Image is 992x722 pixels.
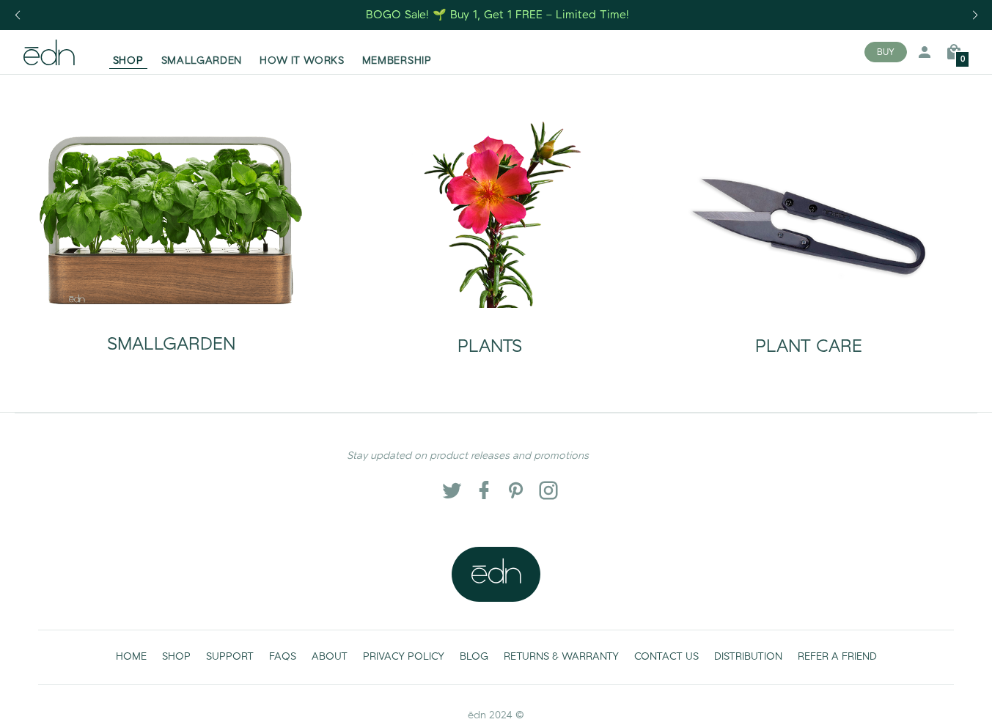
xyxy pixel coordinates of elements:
[363,649,444,664] span: PRIVACY POLICY
[504,649,619,664] span: RETURNS & WARRANTY
[496,642,626,672] a: RETURNS & WARRANTY
[107,335,235,354] h2: SMALLGARDEN
[261,642,304,672] a: FAQS
[251,36,353,68] a: HOW IT WORKS
[452,642,496,672] a: BLOG
[304,642,355,672] a: ABOUT
[790,642,884,672] a: REFER A FRIEND
[38,306,304,366] a: SMALLGARDEN
[153,36,251,68] a: SMALLGARDEN
[458,337,522,356] h2: PLANTS
[206,649,254,664] span: SUPPORT
[661,308,957,368] a: PLANT CARE
[198,642,261,672] a: SUPPORT
[714,649,782,664] span: DISTRIBUTION
[162,649,191,664] span: SHOP
[460,649,488,664] span: BLOG
[864,42,907,62] button: BUY
[801,678,977,715] iframe: Opens a widget where you can find more information
[312,649,348,664] span: ABOUT
[113,54,144,68] span: SHOP
[634,649,699,664] span: CONTACT US
[353,36,441,68] a: MEMBERSHIP
[161,54,243,68] span: SMALLGARDEN
[364,4,631,26] a: BOGO Sale! 🌱 Buy 1, Get 1 FREE – Limited Time!
[706,642,790,672] a: DISTRIBUTION
[355,642,452,672] a: PRIVACY POLICY
[626,642,706,672] a: CONTACT US
[366,7,629,23] div: BOGO Sale! 🌱 Buy 1, Get 1 FREE – Limited Time!
[798,649,877,664] span: REFER A FRIEND
[260,54,344,68] span: HOW IT WORKS
[362,54,432,68] span: MEMBERSHIP
[347,449,589,463] em: Stay updated on product releases and promotions
[108,642,154,672] a: HOME
[755,337,862,356] h2: PLANT CARE
[116,649,147,664] span: HOME
[269,649,296,664] span: FAQS
[960,56,965,64] span: 0
[342,308,638,368] a: PLANTS
[154,642,198,672] a: SHOP
[104,36,153,68] a: SHOP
